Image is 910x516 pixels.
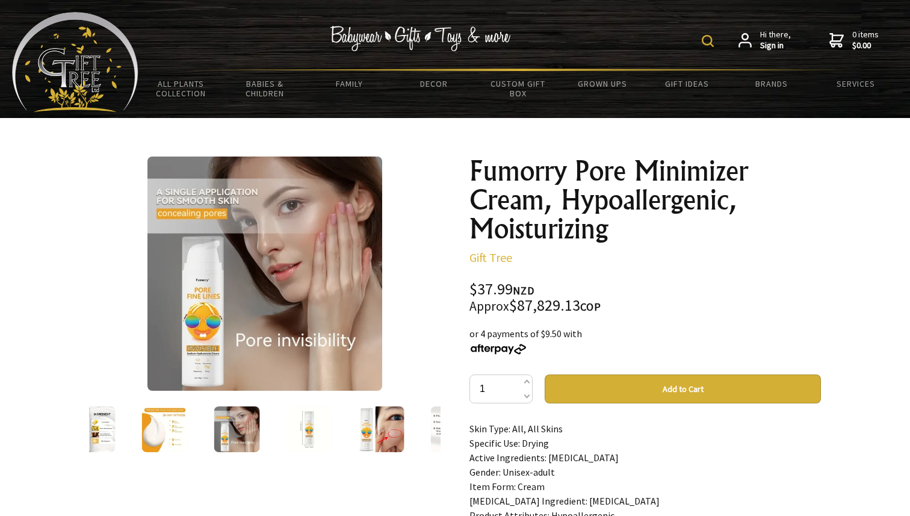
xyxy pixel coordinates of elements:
span: COP [580,300,601,314]
img: Fumorry Pore Minimizer Cream, Hypoallergenic, Moisturizing [431,406,477,452]
img: Fumorry Pore Minimizer Cream, Hypoallergenic, Moisturizing [286,406,332,452]
img: Fumorry Pore Minimizer Cream, Hypoallergenic, Moisturizing [142,406,188,452]
a: Hi there,Sign in [738,30,791,51]
a: Brands [729,71,814,96]
img: Fumorry Pore Minimizer Cream, Hypoallergenic, Moisturizing [70,406,116,452]
strong: $0.00 [852,40,879,51]
img: Afterpay [469,344,527,355]
span: 0 items [852,29,879,51]
a: Family [307,71,391,96]
a: Gift Ideas [645,71,729,96]
img: Babywear - Gifts - Toys & more [330,26,510,51]
a: Custom Gift Box [476,71,560,106]
a: All Plants Collection [138,71,223,106]
img: Babyware - Gifts - Toys and more... [12,12,138,112]
span: Hi there, [760,30,791,51]
span: NZD [513,284,534,297]
a: Services [814,71,898,96]
small: Approx [469,298,509,314]
a: Gift Tree [469,250,512,265]
strong: Sign in [760,40,791,51]
div: $37.99 $87,829.13 [469,282,821,314]
a: Grown Ups [560,71,645,96]
h1: Fumorry Pore Minimizer Cream, Hypoallergenic, Moisturizing [469,157,821,243]
img: Fumorry Pore Minimizer Cream, Hypoallergenic, Moisturizing [214,406,260,452]
a: Babies & Children [223,71,307,106]
img: Fumorry Pore Minimizer Cream, Hypoallergenic, Moisturizing [147,157,382,391]
a: Decor [392,71,476,96]
div: or 4 payments of $9.50 with [469,326,821,355]
img: Fumorry Pore Minimizer Cream, Hypoallergenic, Moisturizing [359,406,404,452]
img: product search [702,35,714,47]
a: 0 items$0.00 [829,30,879,51]
button: Add to Cart [545,375,821,403]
